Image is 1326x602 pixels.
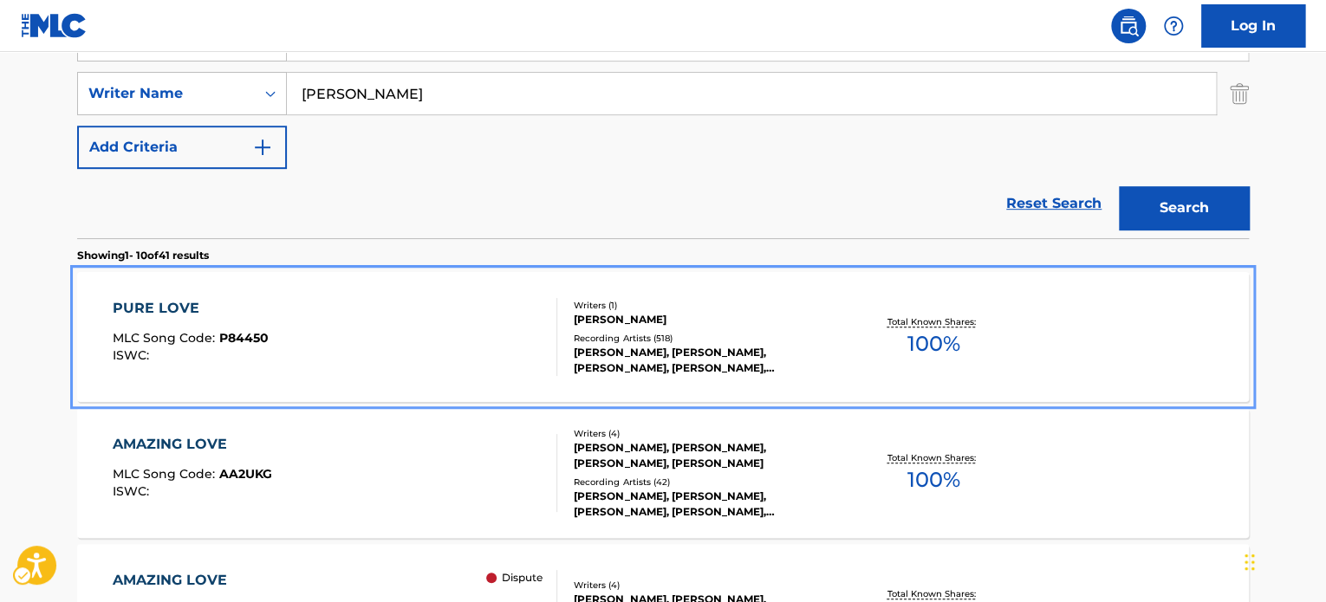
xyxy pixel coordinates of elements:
div: Recording Artists ( 518 ) [574,332,835,345]
img: Delete Criterion [1230,72,1249,115]
div: [PERSON_NAME] [574,312,835,327]
span: P84450 [219,330,269,346]
button: Search [1119,186,1249,230]
img: MLC Logo [21,13,88,38]
img: help [1163,16,1184,36]
a: Log In [1201,4,1305,48]
div: [PERSON_NAME], [PERSON_NAME], [PERSON_NAME], [PERSON_NAME] [574,440,835,471]
div: Writers ( 4 ) [574,579,835,592]
iframe: Hubspot Iframe [1239,519,1326,602]
p: Showing 1 - 10 of 41 results [77,248,209,263]
a: PURE LOVEMLC Song Code:P84450ISWC:Writers (1)[PERSON_NAME]Recording Artists (518)[PERSON_NAME], [... [77,272,1249,402]
a: AMAZING LOVEMLC Song Code:AA2UKGISWC:Writers (4)[PERSON_NAME], [PERSON_NAME], [PERSON_NAME], [PER... [77,408,1249,538]
div: Chat Widget [1239,519,1326,602]
p: Dispute [502,570,543,586]
div: AMAZING LOVE [113,570,268,591]
div: Writer Name [88,83,244,104]
div: [PERSON_NAME], [PERSON_NAME], [PERSON_NAME], [PERSON_NAME], [PERSON_NAME] [574,345,835,376]
span: ISWC : [113,347,153,363]
div: PURE LOVE [113,298,269,319]
a: Reset Search [998,184,1110,223]
span: AA2UKG [219,466,272,482]
img: search [1118,16,1139,36]
div: Recording Artists ( 42 ) [574,476,835,489]
p: Total Known Shares: [887,315,979,328]
div: Writers ( 4 ) [574,427,835,440]
div: Drag [1245,536,1255,588]
span: 100 % [907,464,959,495]
div: AMAZING LOVE [113,434,272,455]
span: 100 % [907,328,959,359]
span: MLC Song Code : [113,330,219,346]
button: Add Criteria [77,126,287,169]
div: Writers ( 1 ) [574,299,835,312]
span: ISWC : [113,483,153,499]
input: Search... [287,73,1216,114]
p: Total Known Shares: [887,451,979,464]
img: 9d2ae6d4665cec9f34b9.svg [252,137,273,158]
p: Total Known Shares: [887,587,979,600]
div: [PERSON_NAME], [PERSON_NAME], [PERSON_NAME], [PERSON_NAME], [PERSON_NAME] [574,489,835,520]
form: Search Form [77,18,1249,238]
span: MLC Song Code : [113,466,219,482]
